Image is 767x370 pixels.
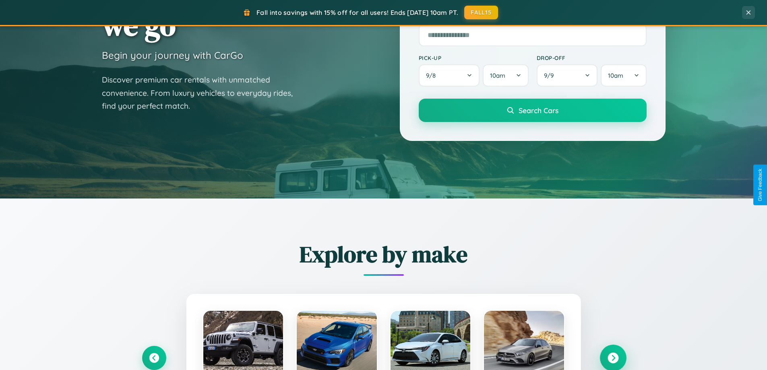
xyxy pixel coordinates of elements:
[519,106,558,115] span: Search Cars
[419,99,647,122] button: Search Cars
[544,72,558,79] span: 9 / 9
[142,239,625,270] h2: Explore by make
[537,54,647,61] label: Drop-off
[490,72,505,79] span: 10am
[419,54,529,61] label: Pick-up
[256,8,458,17] span: Fall into savings with 15% off for all users! Ends [DATE] 10am PT.
[601,64,646,87] button: 10am
[102,49,243,61] h3: Begin your journey with CarGo
[483,64,528,87] button: 10am
[537,64,598,87] button: 9/9
[757,169,763,201] div: Give Feedback
[426,72,440,79] span: 9 / 8
[464,6,498,19] button: FALL15
[102,73,303,113] p: Discover premium car rentals with unmatched convenience. From luxury vehicles to everyday rides, ...
[608,72,623,79] span: 10am
[419,64,480,87] button: 9/8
